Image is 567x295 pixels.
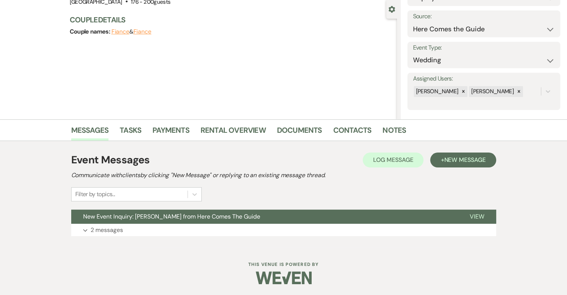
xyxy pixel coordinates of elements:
a: Payments [152,124,189,141]
span: & [111,28,151,35]
h3: Couple Details [70,15,390,25]
button: Close lead details [388,5,395,12]
span: Couple names: [70,28,111,35]
span: View [470,213,484,220]
h1: Event Messages [71,152,150,168]
p: 2 messages [91,225,123,235]
button: Log Message [363,153,423,167]
span: Log Message [373,156,413,164]
label: Assigned Users: [413,73,555,84]
h2: Communicate with clients by clicking "New Message" or replying to an existing message thread. [71,171,496,180]
a: Notes [382,124,406,141]
a: Rental Overview [201,124,266,141]
span: New Message [444,156,485,164]
a: Messages [71,124,109,141]
button: View [458,210,496,224]
button: Fiance [111,29,130,35]
div: [PERSON_NAME] [469,86,515,97]
a: Contacts [333,124,372,141]
label: Event Type: [413,43,555,53]
button: New Event Inquiry: [PERSON_NAME] from Here Comes The Guide [71,210,458,224]
button: +New Message [430,153,496,167]
span: New Event Inquiry: [PERSON_NAME] from Here Comes The Guide [83,213,260,220]
div: Filter by topics... [75,190,115,199]
a: Documents [277,124,322,141]
div: [PERSON_NAME] [414,86,460,97]
button: 2 messages [71,224,496,236]
label: Source: [413,11,555,22]
img: Weven Logo [256,265,312,291]
button: Fiance [133,29,151,35]
a: Tasks [120,124,141,141]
